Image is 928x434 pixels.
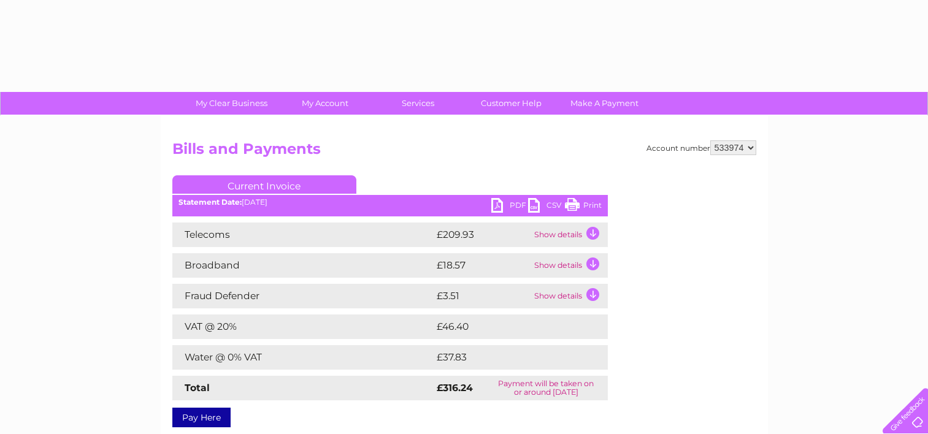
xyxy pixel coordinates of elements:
td: Fraud Defender [172,284,434,308]
a: Current Invoice [172,175,356,194]
td: £209.93 [434,223,531,247]
div: Account number [646,140,756,155]
td: £3.51 [434,284,531,308]
a: Pay Here [172,408,231,427]
td: Payment will be taken on or around [DATE] [485,376,608,400]
strong: Total [185,382,210,394]
a: My Clear Business [181,92,282,115]
a: My Account [274,92,375,115]
td: Telecoms [172,223,434,247]
td: Show details [531,284,608,308]
td: £18.57 [434,253,531,278]
h2: Bills and Payments [172,140,756,164]
a: CSV [528,198,565,216]
td: £37.83 [434,345,583,370]
td: VAT @ 20% [172,314,434,339]
td: Broadband [172,253,434,278]
a: Print [565,198,602,216]
td: Water @ 0% VAT [172,345,434,370]
strong: £316.24 [437,382,473,394]
div: [DATE] [172,198,608,207]
a: PDF [491,198,528,216]
b: Statement Date: [178,197,242,207]
a: Customer Help [461,92,562,115]
a: Make A Payment [554,92,655,115]
td: Show details [531,223,608,247]
td: £46.40 [434,314,584,339]
a: Services [367,92,469,115]
td: Show details [531,253,608,278]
